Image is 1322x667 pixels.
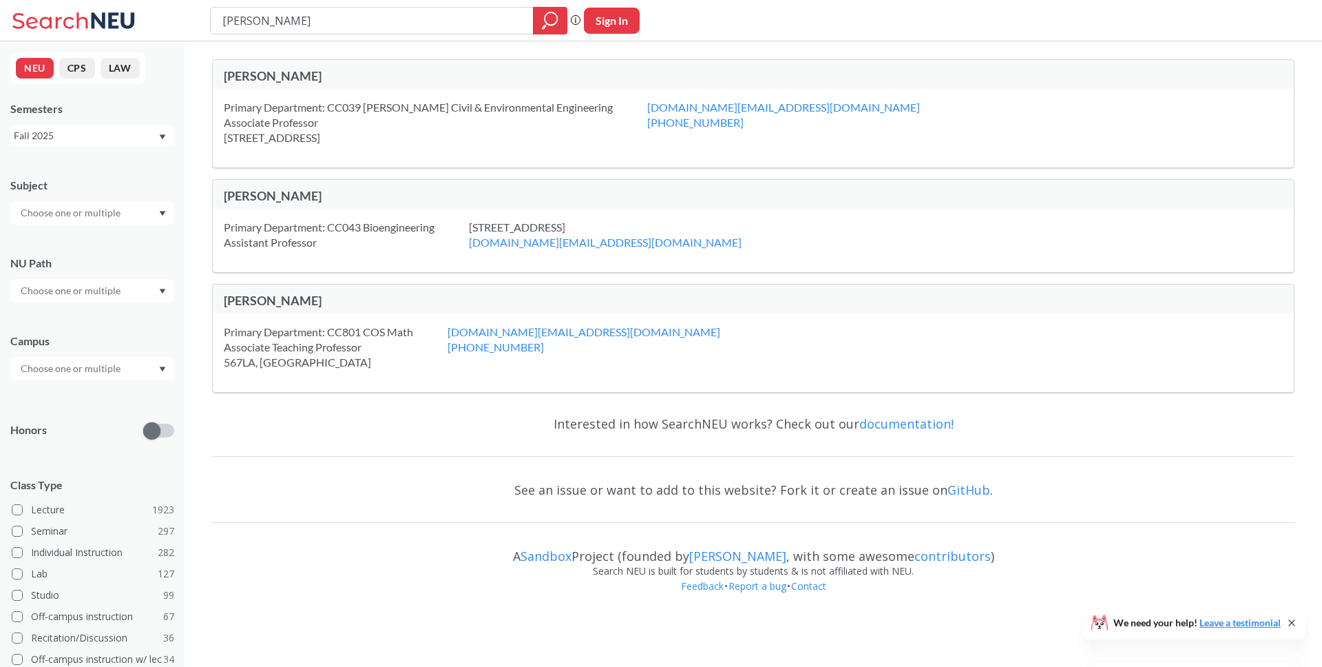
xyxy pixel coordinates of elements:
[212,470,1294,510] div: See an issue or want to add to this website? Fork it or create an issue on .
[1199,617,1281,628] a: Leave a testimonial
[10,478,174,493] span: Class Type
[159,211,166,216] svg: Dropdown arrow
[10,125,174,147] div: Fall 2025Dropdown arrow
[212,564,1294,579] div: Search NEU is built for students by students & is not affiliated with NEU.
[59,58,95,79] button: CPS
[10,178,174,193] div: Subject
[10,357,174,380] div: Dropdown arrow
[10,101,174,116] div: Semesters
[163,609,174,624] span: 67
[10,256,174,271] div: NU Path
[159,134,166,140] svg: Dropdown arrow
[12,608,174,626] label: Off-campus instruction
[159,289,166,294] svg: Dropdown arrow
[12,629,174,647] label: Recitation/Discussion
[859,415,954,432] a: documentation!
[680,579,724,593] a: Feedback
[12,565,174,583] label: Lab
[1113,618,1281,628] span: We need your help!
[469,236,742,249] a: [DOMAIN_NAME][EMAIL_ADDRESS][DOMAIN_NAME]
[163,630,174,646] span: 36
[224,188,753,203] div: [PERSON_NAME]
[152,502,174,517] span: 1923
[159,367,166,372] svg: Dropdown arrow
[10,422,47,438] p: Honors
[521,548,571,564] a: Sandbox
[947,482,990,498] a: GitHub
[163,652,174,667] span: 34
[469,220,776,250] div: [STREET_ADDRESS]
[448,340,544,353] a: [PHONE_NUMBER]
[14,283,129,299] input: Choose one or multiple
[10,201,174,225] div: Dropdown arrow
[584,8,640,34] button: Sign In
[158,524,174,539] span: 297
[10,279,174,302] div: Dropdown arrow
[212,579,1294,615] div: • •
[728,579,787,593] a: Report a bug
[10,333,174,349] div: Campus
[101,58,140,79] button: LAW
[647,101,920,114] a: [DOMAIN_NAME][EMAIL_ADDRESS][DOMAIN_NAME]
[689,548,786,564] a: [PERSON_NAME]
[158,566,174,582] span: 127
[14,128,158,143] div: Fall 2025
[542,11,558,30] svg: magnifying glass
[224,220,469,250] div: Primary Department: CC043 Bioengineering Assistant Professor
[12,522,174,540] label: Seminar
[158,545,174,560] span: 282
[14,360,129,377] input: Choose one or multiple
[16,58,54,79] button: NEU
[448,325,720,338] a: [DOMAIN_NAME][EMAIL_ADDRESS][DOMAIN_NAME]
[224,293,753,308] div: [PERSON_NAME]
[212,536,1294,564] div: A Project (founded by , with some awesome )
[12,501,174,519] label: Lecture
[647,116,744,129] a: [PHONE_NUMBER]
[14,205,129,221] input: Choose one or multiple
[790,579,827,593] a: Contact
[163,588,174,603] span: 99
[12,544,174,562] label: Individual Instruction
[224,325,448,370] div: Primary Department: CC801 COS Math Associate Teaching Professor 567LA, [GEOGRAPHIC_DATA]
[533,7,567,34] div: magnifying glass
[224,68,753,83] div: [PERSON_NAME]
[12,586,174,604] label: Studio
[224,100,647,145] div: Primary Department: CC039 [PERSON_NAME] Civil & Environmental Engineering Associate Professor [ST...
[212,404,1294,444] div: Interested in how SearchNEU works? Check out our
[914,548,991,564] a: contributors
[221,9,523,32] input: Class, professor, course number, "phrase"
